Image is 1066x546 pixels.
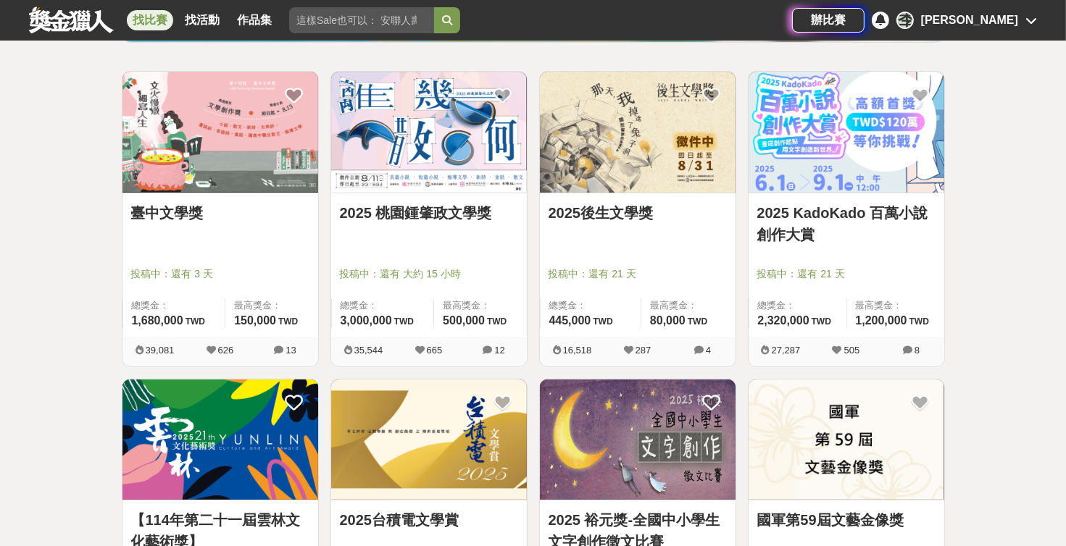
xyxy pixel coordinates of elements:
span: 13 [286,345,296,356]
span: TWD [394,316,414,327]
span: 39,081 [146,345,175,356]
img: Cover Image [749,379,944,500]
span: TWD [593,316,612,327]
span: TWD [812,316,831,327]
span: TWD [278,316,298,327]
span: TWD [487,316,507,327]
a: 作品集 [231,10,278,30]
div: 李 [896,12,914,29]
span: 500,000 [443,314,485,327]
span: 4 [706,345,711,356]
span: 1,200,000 [856,314,907,327]
a: 2025台積電文學賞 [340,509,518,531]
img: Cover Image [331,72,527,193]
a: 找比賽 [127,10,173,30]
a: 辦比賽 [792,8,865,33]
span: 12 [494,345,504,356]
span: 445,000 [549,314,591,327]
span: 8 [915,345,920,356]
span: 投稿中：還有 21 天 [549,266,727,282]
span: 總獎金： [758,298,838,313]
span: 投稿中：還有 21 天 [757,266,936,282]
span: 665 [427,345,443,356]
img: Cover Image [122,379,318,500]
a: 2025 桃園鍾肇政文學獎 [340,202,518,224]
span: 總獎金： [549,298,632,313]
span: 最高獎金： [856,298,936,313]
span: 27,287 [772,345,801,356]
span: 投稿中：還有 3 天 [131,266,309,282]
img: Cover Image [540,379,736,500]
a: 2025後生文學獎 [549,202,727,224]
span: TWD [909,316,929,327]
img: Cover Image [331,379,527,500]
span: 3,000,000 [341,314,392,327]
img: Cover Image [122,72,318,193]
div: [PERSON_NAME] [921,12,1018,29]
input: 這樣Sale也可以： 安聯人壽創意銷售法募集 [289,7,434,33]
img: Cover Image [749,72,944,193]
a: 國軍第59屆文藝金像獎 [757,509,936,531]
span: 287 [636,345,651,356]
span: 2,320,000 [758,314,809,327]
span: TWD [186,316,205,327]
span: 最高獎金： [234,298,309,313]
img: Cover Image [540,72,736,193]
span: 總獎金： [341,298,425,313]
span: 最高獎金： [650,298,727,313]
span: 80,000 [650,314,686,327]
a: 找活動 [179,10,225,30]
span: 1,680,000 [132,314,183,327]
a: 2025 KadoKado 百萬小說創作大賞 [757,202,936,245]
span: 626 [218,345,234,356]
span: 505 [844,345,860,356]
a: 臺中文學獎 [131,202,309,224]
span: 150,000 [234,314,276,327]
span: 總獎金： [132,298,217,313]
span: 投稿中：還有 大約 15 小時 [340,266,518,282]
span: 35,544 [354,345,383,356]
span: 16,518 [563,345,592,356]
span: 最高獎金： [443,298,517,313]
span: TWD [688,316,707,327]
